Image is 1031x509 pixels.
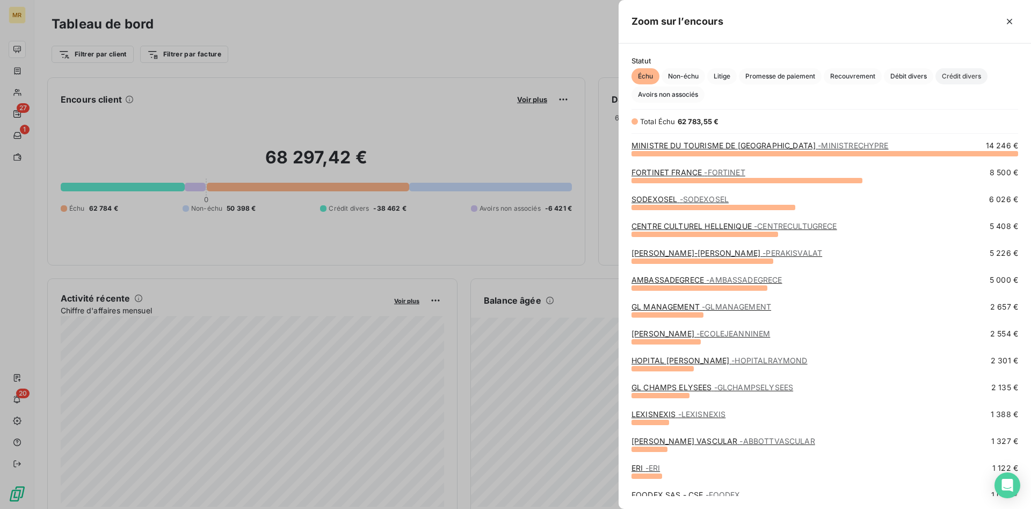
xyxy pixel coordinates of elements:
[824,68,882,84] button: Recouvrement
[992,463,1018,474] span: 1 122 €
[631,383,793,392] a: GL CHAMPS ELYSEES
[739,68,822,84] button: Promesse de paiement
[818,141,888,150] span: - MINISTRECHYPRE
[991,355,1018,366] span: 2 301 €
[991,409,1018,420] span: 1 388 €
[986,140,1018,151] span: 14 246 €
[731,356,807,365] span: - HOPITALRAYMOND
[631,168,745,177] a: FORTINET FRANCE
[619,140,1031,496] div: grid
[640,117,676,126] span: Total Échu
[631,356,808,365] a: HOPITAL [PERSON_NAME]
[680,195,729,204] span: - SODEXOSEL
[645,463,660,472] span: - ERI
[678,410,726,419] span: - LEXISNEXIS
[631,56,1018,65] span: Statut
[696,329,770,338] span: - ECOLEJEANNINEM
[631,302,771,311] a: GL MANAGEMENT
[706,275,782,284] span: - AMBASSADEGRECE
[994,472,1020,498] div: Open Intercom Messenger
[631,87,705,103] button: Avoirs non associés
[990,248,1018,259] span: 5 226 €
[704,168,745,177] span: - FORTINET
[714,383,793,392] span: - GLCHAMPSELYSEES
[702,302,771,311] span: - GLMANAGEMENT
[631,141,889,150] a: MINISTRE DU TOURISME DE [GEOGRAPHIC_DATA]
[631,14,723,29] h5: Zoom sur l’encours
[631,275,782,284] a: AMBASSADEGRECE
[935,68,988,84] button: Crédit divers
[631,436,815,446] a: [PERSON_NAME] VASCULAR
[631,329,770,338] a: [PERSON_NAME]
[990,302,1018,312] span: 2 657 €
[631,490,740,499] a: FOODEX SAS - CSE
[631,221,837,231] a: CENTRE CULTUREL HELLENIQUE
[662,68,705,84] button: Non-échu
[990,167,1018,178] span: 8 500 €
[991,382,1018,393] span: 2 135 €
[990,275,1018,285] span: 5 000 €
[991,436,1018,447] span: 1 327 €
[989,194,1018,205] span: 6 026 €
[706,490,740,499] span: - FOODEX
[991,490,1018,500] span: 1 005 €
[678,117,719,126] span: 62 783,55 €
[990,221,1018,232] span: 5 408 €
[763,248,822,257] span: - PERAKISVALAT
[631,410,725,419] a: LEXISNEXIS
[884,68,933,84] button: Débit divers
[631,195,729,204] a: SODEXOSEL
[631,248,822,257] a: [PERSON_NAME]-[PERSON_NAME]
[631,463,660,472] a: ERI
[631,68,659,84] button: Échu
[754,221,837,231] span: - CENTRECULTUGRECE
[707,68,737,84] button: Litige
[739,436,815,446] span: - ABBOTTVASCULAR
[990,328,1018,339] span: 2 554 €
